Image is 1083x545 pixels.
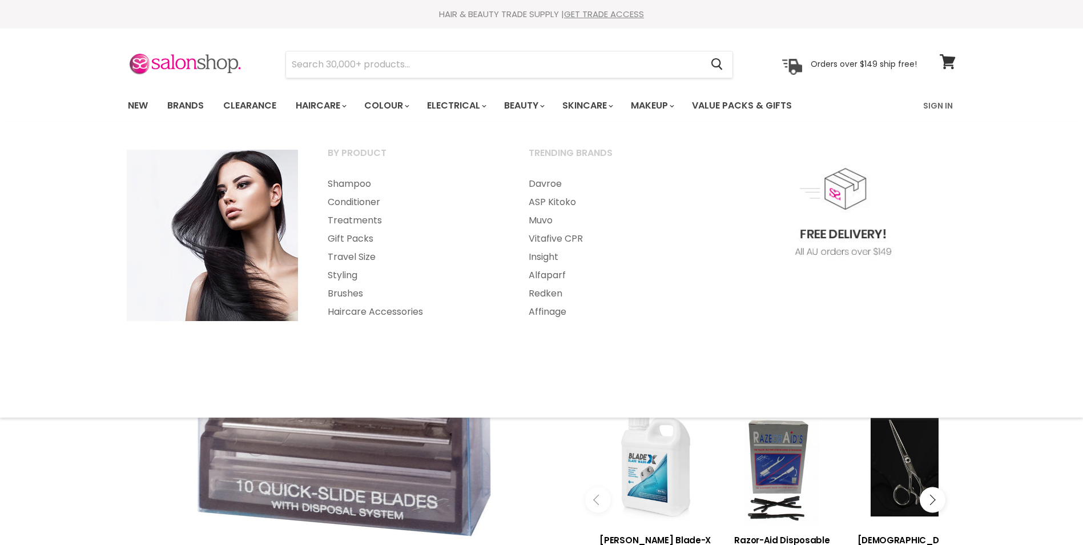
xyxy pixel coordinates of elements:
[514,266,713,284] a: Alfaparf
[119,94,156,118] a: New
[514,248,713,266] a: Insight
[514,303,713,321] a: Affinage
[724,410,840,525] a: View product:Razor-Aid Disposable Razors
[285,51,733,78] form: Product
[554,94,620,118] a: Skincare
[514,211,713,230] a: Muvo
[514,193,713,211] a: ASP Kitoko
[159,94,212,118] a: Brands
[683,94,800,118] a: Value Packs & Gifts
[514,175,713,193] a: Davroe
[418,94,493,118] a: Electrical
[119,89,859,122] ul: Main menu
[514,230,713,248] a: Vitafive CPR
[514,144,713,173] a: Trending Brands
[702,51,732,78] button: Search
[313,211,512,230] a: Treatments
[313,175,512,193] a: Shampoo
[215,94,285,118] a: Clearance
[851,410,967,525] a: View product:Zen Master Rotor Scissor
[916,94,960,118] a: Sign In
[598,410,713,525] a: View product:Wahl Blade-X Blade Wash
[811,59,917,69] p: Orders over $149 ship free!
[286,51,702,78] input: Search
[114,9,970,20] div: HAIR & BEAUTY TRADE SUPPLY |
[313,284,512,303] a: Brushes
[564,8,644,20] a: GET TRADE ACCESS
[287,94,353,118] a: Haircare
[313,248,512,266] a: Travel Size
[356,94,416,118] a: Colour
[313,303,512,321] a: Haircare Accessories
[514,284,713,303] a: Redken
[313,230,512,248] a: Gift Packs
[313,144,512,173] a: By Product
[514,175,713,321] ul: Main menu
[313,175,512,321] ul: Main menu
[496,94,551,118] a: Beauty
[313,193,512,211] a: Conditioner
[622,94,681,118] a: Makeup
[313,266,512,284] a: Styling
[114,89,970,122] nav: Main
